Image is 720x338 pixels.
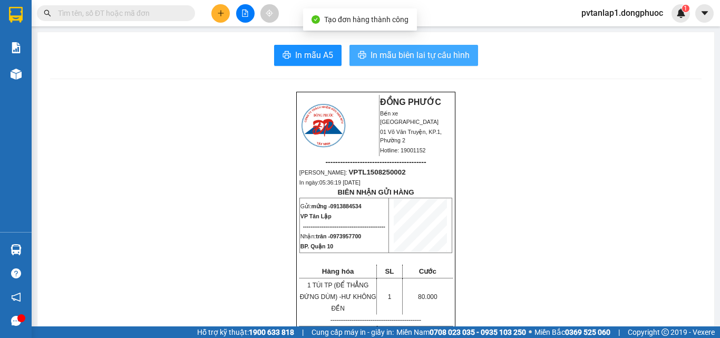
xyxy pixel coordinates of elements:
span: Bến xe [GEOGRAPHIC_DATA] [380,110,439,125]
button: plus [211,4,230,23]
span: Tạo đơn hàng thành công [324,15,408,24]
span: aim [266,9,273,17]
span: Bến xe [GEOGRAPHIC_DATA] [83,17,142,30]
strong: 0708 023 035 - 0935 103 250 [430,328,526,336]
span: 1 [684,5,687,12]
span: VPTL1508250001 [53,67,110,75]
button: file-add [236,4,255,23]
span: | [618,326,620,338]
span: Cung cấp máy in - giấy in: [312,326,394,338]
span: file-add [241,9,249,17]
span: HƯ KHÔNG ĐỀN [331,293,376,312]
span: Nhận: [300,233,361,239]
span: [PERSON_NAME]: [3,68,110,74]
span: trân - [316,233,361,239]
button: aim [260,4,279,23]
span: Gửi: [300,203,362,209]
span: Miền Nam [396,326,526,338]
span: BP. Quận 10 [300,243,333,249]
span: 01 Võ Văn Truyện, KP.1, Phường 2 [380,129,442,143]
span: ----------------------------------------- [28,57,129,65]
strong: ĐỒNG PHƯỚC [83,6,144,15]
span: SL [385,267,394,275]
span: notification [11,292,21,302]
img: icon-new-feature [676,8,686,18]
span: VPTL1508250002 [348,168,405,176]
span: 01 Võ Văn Truyện, KP.1, Phường 2 [83,32,145,45]
span: Hotline: 19001152 [380,147,426,153]
span: Hotline: 19001152 [83,47,129,53]
span: search [44,9,51,17]
span: pvtanlap1.dongphuoc [573,6,672,20]
span: Cước [419,267,436,275]
span: Miền Bắc [534,326,610,338]
span: [PERSON_NAME]: [299,169,406,176]
span: copyright [661,329,669,336]
button: printerIn mẫu A5 [274,45,342,66]
span: Hàng hóa [322,267,354,275]
span: 0913884534 [330,203,361,209]
strong: 1900 633 818 [249,328,294,336]
strong: BIÊN NHẬN GỬI HÀNG [337,188,414,196]
span: In ngày: [299,179,361,186]
span: In ngày: [3,76,64,83]
span: check-circle [312,15,320,24]
sup: 1 [682,5,689,12]
span: In mẫu A5 [295,49,333,62]
span: -------------------------------------------- [303,223,385,229]
img: solution-icon [11,42,22,53]
span: | [302,326,304,338]
img: logo [300,102,347,149]
span: In mẫu biên lai tự cấu hình [371,49,470,62]
span: mứng - [311,203,361,209]
button: caret-down [695,4,714,23]
span: 0973957700 [330,233,361,239]
img: logo [4,6,51,53]
span: plus [217,9,225,17]
span: Hỗ trợ kỹ thuật: [197,326,294,338]
span: 1 [388,293,392,301]
span: question-circle [11,268,21,278]
span: printer [283,51,291,61]
span: caret-down [700,8,709,18]
strong: ĐỒNG PHƯỚC [380,98,441,107]
span: 05:36:19 [DATE] [319,179,361,186]
span: 80.000 [418,293,437,301]
img: logo-vxr [9,7,23,23]
span: 02:34:56 [DATE] [23,76,64,83]
span: VP Tân Lập [300,213,332,219]
span: ⚪️ [529,330,532,334]
span: message [11,316,21,326]
span: ----------------------------------------- [325,158,426,166]
img: warehouse-icon [11,244,22,255]
input: Tìm tên, số ĐT hoặc mã đơn [58,7,182,19]
span: 1 TÚI TP (ĐỂ THẲNG ĐỨNG DÙM) - [300,282,376,312]
img: warehouse-icon [11,69,22,80]
p: ------------------------------------------- [299,316,452,324]
span: printer [358,51,366,61]
button: printerIn mẫu biên lai tự cấu hình [349,45,478,66]
strong: 0369 525 060 [565,328,610,336]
